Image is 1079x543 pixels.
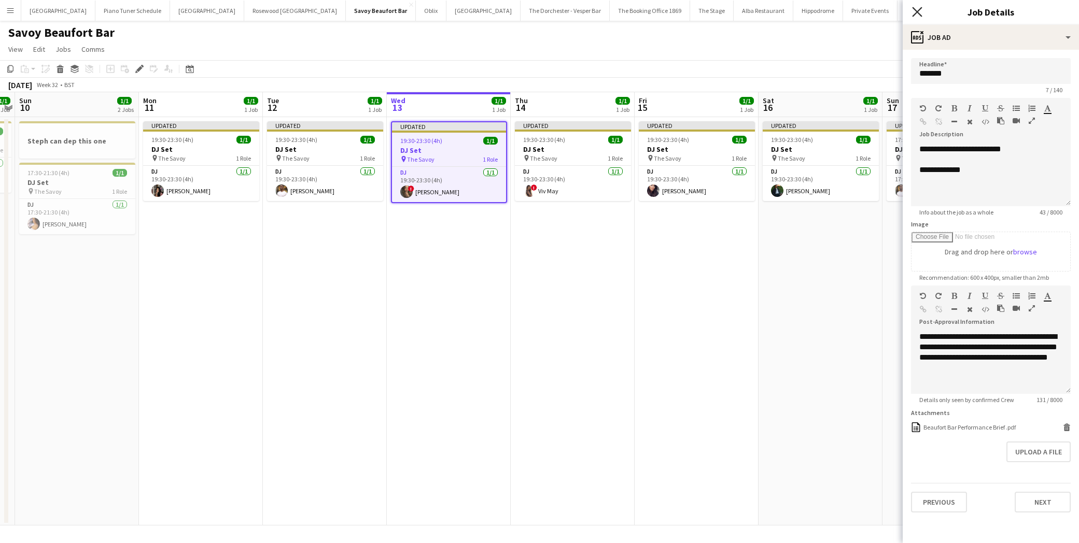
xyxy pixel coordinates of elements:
[483,155,498,163] span: 1 Role
[392,146,506,155] h3: DJ Set
[51,42,75,56] a: Jobs
[267,166,383,201] app-card-role: DJ1/119:30-23:30 (4h)[PERSON_NAME]
[19,163,135,234] app-job-card: 17:30-21:30 (4h)1/1DJ Set The Savoy1 RoleDJ1/117:30-21:30 (4h)[PERSON_NAME]
[763,145,879,154] h3: DJ Set
[616,106,629,113] div: 1 Job
[843,1,898,21] button: Private Events
[950,118,958,126] button: Horizontal Line
[732,136,747,144] span: 1/1
[1013,104,1020,112] button: Unordered List
[966,104,973,112] button: Italic
[77,42,109,56] a: Comms
[911,274,1057,281] span: Recommendation: 600 x 400px, smaller than 2mb
[407,155,435,163] span: The Savoy
[639,145,755,154] h3: DJ Set
[117,97,132,105] span: 1/1
[898,1,954,21] button: Savoy - Gallery
[368,97,382,105] span: 1/1
[391,96,405,105] span: Wed
[267,145,383,154] h3: DJ Set
[885,102,899,113] span: 17
[360,154,375,162] span: 1 Role
[275,136,317,144] span: 19:30-23:30 (4h)
[887,121,1003,201] app-job-card: Updated17:30-21:30 (4h)1/1DJ Set The Savoy1 RoleDJ1/117:30-21:30 (4h)[PERSON_NAME]
[639,121,755,201] app-job-card: Updated19:30-23:30 (4h)1/1DJ Set The Savoy1 RoleDJ1/119:30-23:30 (4h)[PERSON_NAME]
[997,104,1004,112] button: Strikethrough
[18,102,32,113] span: 10
[346,1,416,21] button: Savoy Beaufort Bar
[267,121,383,130] div: Updated
[8,45,23,54] span: View
[771,136,813,144] span: 19:30-23:30 (4h)
[523,136,565,144] span: 19:30-23:30 (4h)
[492,106,506,113] div: 1 Job
[615,97,630,105] span: 1/1
[244,97,258,105] span: 1/1
[763,96,774,105] span: Sat
[639,166,755,201] app-card-role: DJ1/119:30-23:30 (4h)[PERSON_NAME]
[492,97,506,105] span: 1/1
[1028,292,1035,300] button: Ordered List
[391,121,507,203] div: Updated19:30-23:30 (4h)1/1DJ Set The Savoy1 RoleDJ1/119:30-23:30 (4h)![PERSON_NAME]
[143,96,157,105] span: Mon
[950,104,958,112] button: Bold
[639,121,755,130] div: Updated
[530,154,557,162] span: The Savoy
[8,25,115,40] h1: Savoy Beaufort Bar
[446,1,521,21] button: [GEOGRAPHIC_DATA]
[143,121,259,130] div: Updated
[950,292,958,300] button: Bold
[142,102,157,113] span: 11
[112,188,127,195] span: 1 Role
[515,121,631,201] app-job-card: Updated19:30-23:30 (4h)1/1DJ Set The Savoy1 RoleDJ1/119:30-23:30 (4h)!Viv May
[690,1,734,21] button: The Stage
[392,167,506,202] app-card-role: DJ1/119:30-23:30 (4h)![PERSON_NAME]
[982,104,989,112] button: Underline
[997,117,1004,125] button: Paste as plain text
[997,304,1004,312] button: Paste as plain text
[360,136,375,144] span: 1/1
[887,145,1003,154] h3: DJ Set
[4,42,27,56] a: View
[982,118,989,126] button: HTML Code
[647,136,689,144] span: 19:30-23:30 (4h)
[515,121,631,130] div: Updated
[911,396,1022,404] span: Details only seen by confirmed Crew
[608,154,623,162] span: 1 Role
[282,154,310,162] span: The Savoy
[1044,292,1051,300] button: Text Color
[793,1,843,21] button: Hippodrome
[1031,208,1071,216] span: 43 / 8000
[19,121,135,159] app-job-card: Steph can dep this one
[761,102,774,113] span: 16
[997,292,1004,300] button: Strikethrough
[81,45,105,54] span: Comms
[521,1,610,21] button: The Dorchester - Vesper Bar
[903,25,1079,50] div: Job Ad
[856,154,871,162] span: 1 Role
[392,122,506,131] div: Updated
[267,121,383,201] app-job-card: Updated19:30-23:30 (4h)1/1DJ Set The Savoy1 RoleDJ1/119:30-23:30 (4h)[PERSON_NAME]
[244,106,258,113] div: 1 Job
[763,121,879,130] div: Updated
[19,178,135,187] h3: DJ Set
[935,104,942,112] button: Redo
[734,1,793,21] button: Alba Restaurant
[887,166,1003,201] app-card-role: DJ1/117:30-21:30 (4h)[PERSON_NAME]
[911,208,1002,216] span: Info about the job as a whole
[515,166,631,201] app-card-role: DJ1/119:30-23:30 (4h)!Viv May
[64,81,75,89] div: BST
[236,154,251,162] span: 1 Role
[911,409,950,417] label: Attachments
[864,106,877,113] div: 1 Job
[919,104,927,112] button: Undo
[95,1,170,21] button: Piano Tuner Schedule
[151,136,193,144] span: 19:30-23:30 (4h)
[887,121,1003,130] div: Updated
[1013,304,1020,312] button: Insert video
[903,5,1079,19] h3: Job Details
